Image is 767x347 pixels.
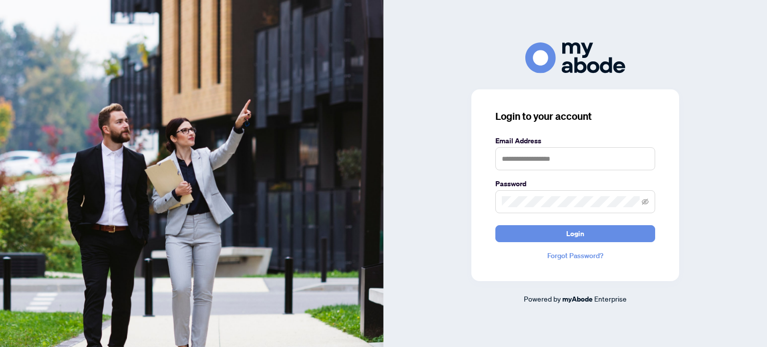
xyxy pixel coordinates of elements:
[642,198,649,205] span: eye-invisible
[566,226,584,242] span: Login
[495,250,655,261] a: Forgot Password?
[594,294,627,303] span: Enterprise
[495,225,655,242] button: Login
[495,135,655,146] label: Email Address
[562,294,593,305] a: myAbode
[495,178,655,189] label: Password
[524,294,561,303] span: Powered by
[495,109,655,123] h3: Login to your account
[525,42,625,73] img: ma-logo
